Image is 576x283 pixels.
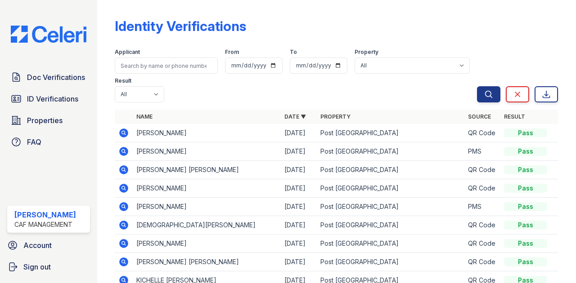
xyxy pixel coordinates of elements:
td: QR Code [464,253,500,271]
a: Name [136,113,153,120]
div: Pass [504,202,547,211]
span: Properties [27,115,63,126]
td: [DATE] [281,124,317,142]
td: PMS [464,198,500,216]
td: Post [GEOGRAPHIC_DATA] [317,179,464,198]
td: Post [GEOGRAPHIC_DATA] [317,124,464,142]
td: QR Code [464,161,500,179]
div: Pass [504,221,547,230]
td: [DATE] [281,234,317,253]
a: Doc Verifications [7,68,90,86]
td: [DATE] [281,216,317,234]
span: Account [23,240,52,251]
td: [PERSON_NAME] [133,179,280,198]
td: Post [GEOGRAPHIC_DATA] [317,142,464,161]
td: QR Code [464,234,500,253]
div: Pass [504,165,547,174]
td: Post [GEOGRAPHIC_DATA] [317,253,464,271]
td: [PERSON_NAME] [133,198,280,216]
td: [DATE] [281,161,317,179]
td: [DEMOGRAPHIC_DATA][PERSON_NAME] [133,216,280,234]
td: [DATE] [281,179,317,198]
a: Sign out [4,258,94,276]
label: From [225,49,239,56]
td: Post [GEOGRAPHIC_DATA] [317,216,464,234]
div: Identity Verifications [115,18,246,34]
td: PMS [464,142,500,161]
td: [DATE] [281,198,317,216]
td: [DATE] [281,142,317,161]
input: Search by name or phone number [115,57,218,74]
img: CE_Logo_Blue-a8612792a0a2168367f1c8372b55b34899dd931a85d93a1a3d3e32e68fde9ad4.png [4,26,94,43]
div: Pass [504,128,547,137]
span: Doc Verifications [27,72,85,83]
div: CAF Management [14,220,76,229]
label: To [290,49,297,56]
div: Pass [504,184,547,193]
div: Pass [504,239,547,248]
td: QR Code [464,179,500,198]
span: ID Verifications [27,93,78,104]
div: Pass [504,147,547,156]
label: Result [115,77,131,84]
div: [PERSON_NAME] [14,209,76,220]
a: Result [504,113,525,120]
td: QR Code [464,216,500,234]
a: FAQ [7,133,90,151]
iframe: chat widget [538,247,567,274]
td: [DATE] [281,253,317,271]
label: Property [355,49,378,56]
td: [PERSON_NAME] [133,234,280,253]
div: Pass [504,257,547,266]
td: [PERSON_NAME] [PERSON_NAME] [133,161,280,179]
span: Sign out [23,261,51,272]
td: QR Code [464,124,500,142]
td: Post [GEOGRAPHIC_DATA] [317,234,464,253]
a: Source [468,113,491,120]
a: Property [320,113,351,120]
td: Post [GEOGRAPHIC_DATA] [317,198,464,216]
td: [PERSON_NAME] [133,124,280,142]
label: Applicant [115,49,140,56]
a: Date ▼ [284,113,306,120]
td: Post [GEOGRAPHIC_DATA] [317,161,464,179]
a: Properties [7,111,90,129]
td: [PERSON_NAME] [PERSON_NAME] [133,253,280,271]
td: [PERSON_NAME] [133,142,280,161]
span: FAQ [27,137,41,147]
a: Account [4,236,94,254]
a: ID Verifications [7,90,90,108]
